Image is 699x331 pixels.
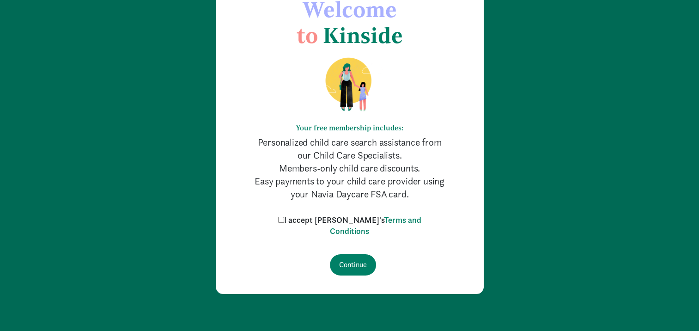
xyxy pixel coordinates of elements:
span: Kinside [323,22,403,49]
p: Personalized child care search assistance from our Child Care Specialists. [253,136,447,162]
h6: Your free membership includes: [253,123,447,132]
a: Terms and Conditions [330,215,421,236]
p: Easy payments to your child care provider using your Navia Daycare FSA card. [253,175,447,201]
img: illustration-mom-daughter.png [314,57,385,112]
p: Members-only child care discounts. [253,162,447,175]
input: I accept [PERSON_NAME]'sTerms and Conditions [278,217,284,223]
input: Continue [330,254,376,276]
span: to [297,22,318,49]
label: I accept [PERSON_NAME]'s [276,215,424,237]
